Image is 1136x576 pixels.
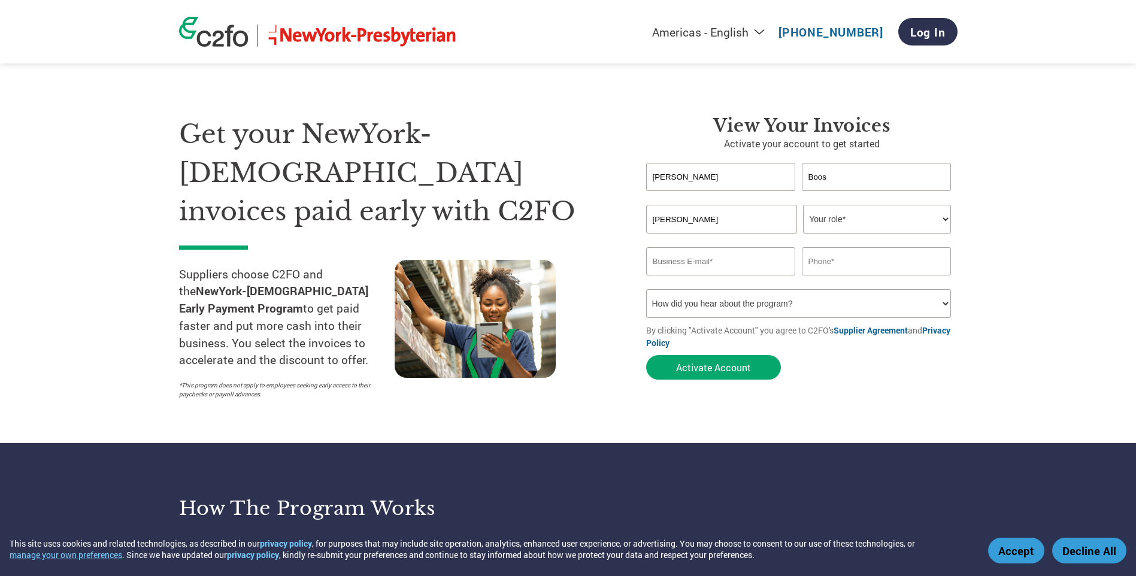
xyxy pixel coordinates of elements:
[646,355,781,380] button: Activate Account
[646,205,797,234] input: Your company name*
[179,283,368,316] strong: NewYork-[DEMOGRAPHIC_DATA] Early Payment Program
[179,17,249,47] img: c2fo logo
[646,192,796,200] div: Invalid first name or first name is too long
[646,247,796,275] input: Invalid Email format
[227,549,279,560] a: privacy policy
[646,137,958,151] p: Activate your account to get started
[179,381,383,399] p: *This program does not apply to employees seeking early access to their paychecks or payroll adva...
[834,325,908,336] a: Supplier Agreement
[646,163,796,191] input: First Name*
[646,325,950,348] a: Privacy Policy
[898,18,958,46] a: Log In
[179,266,395,369] p: Suppliers choose C2FO and the to get paid faster and put more cash into their business. You selec...
[646,324,958,349] p: By clicking "Activate Account" you agree to C2FO's and
[179,115,610,231] h1: Get your NewYork-[DEMOGRAPHIC_DATA] invoices paid early with C2FO
[803,205,951,234] select: Title/Role
[267,25,458,47] img: NewYork-Presbyterian
[1052,538,1126,563] button: Decline All
[646,115,958,137] h3: View Your Invoices
[802,163,952,191] input: Last Name*
[179,496,553,520] h3: How the program works
[10,549,122,560] button: manage your own preferences
[988,538,1044,563] button: Accept
[646,277,796,284] div: Inavlid Email Address
[802,277,952,284] div: Inavlid Phone Number
[646,235,952,242] div: Invalid company name or company name is too long
[778,25,883,40] a: [PHONE_NUMBER]
[802,247,952,275] input: Phone*
[10,538,971,560] div: This site uses cookies and related technologies, as described in our , for purposes that may incl...
[802,192,952,200] div: Invalid last name or last name is too long
[395,260,556,378] img: supply chain worker
[260,538,312,549] a: privacy policy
